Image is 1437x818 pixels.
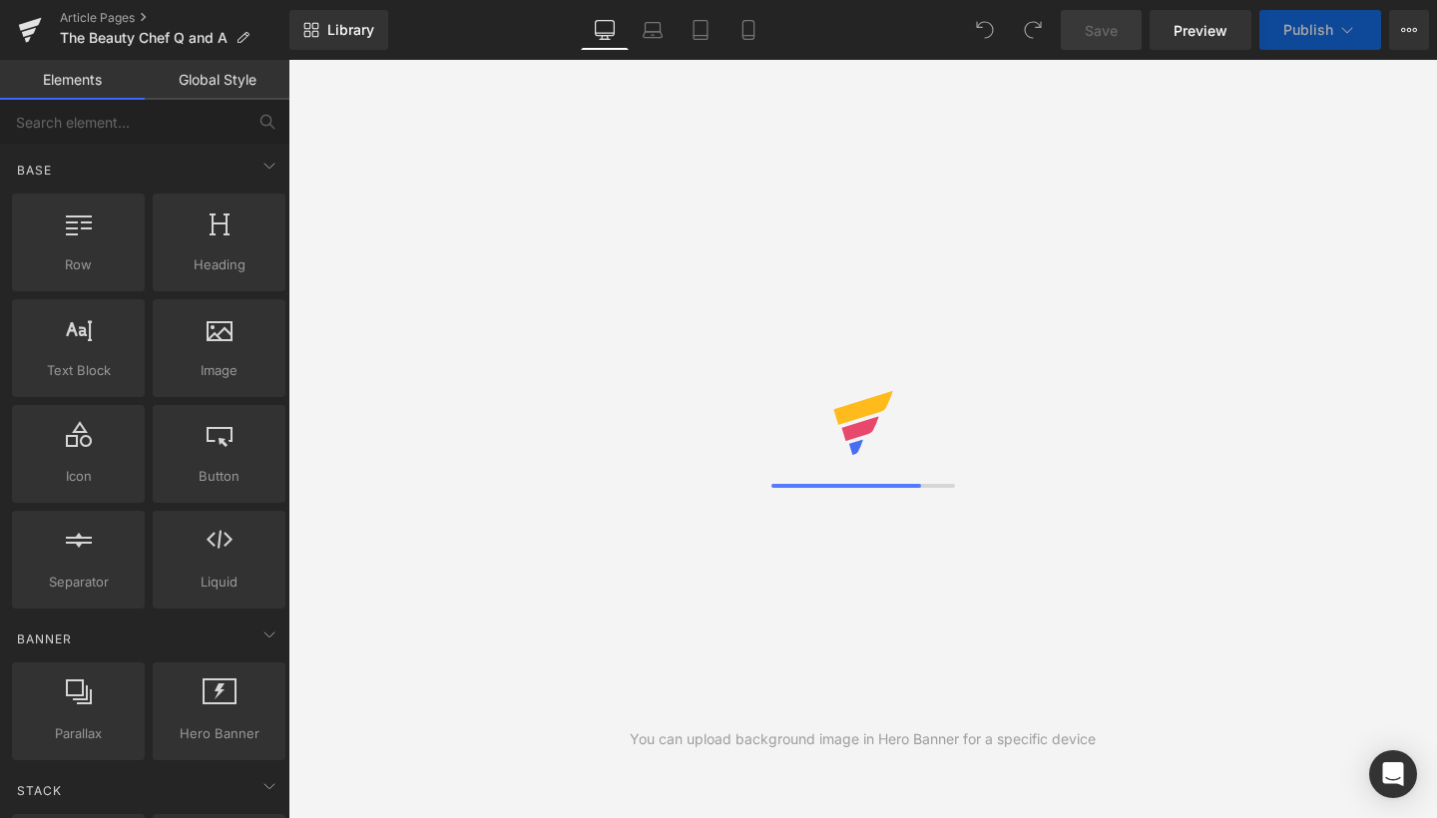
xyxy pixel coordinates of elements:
[965,10,1005,50] button: Undo
[159,723,279,744] span: Hero Banner
[145,60,289,100] a: Global Style
[581,10,629,50] a: Desktop
[1259,10,1381,50] button: Publish
[724,10,772,50] a: Mobile
[1150,10,1251,50] a: Preview
[1369,750,1417,798] div: Open Intercom Messenger
[159,572,279,593] span: Liquid
[327,21,374,39] span: Library
[18,360,139,381] span: Text Block
[677,10,724,50] a: Tablet
[1174,20,1227,41] span: Preview
[15,161,54,180] span: Base
[18,723,139,744] span: Parallax
[60,30,228,46] span: The Beauty Chef Q and A
[1283,22,1333,38] span: Publish
[1389,10,1429,50] button: More
[159,466,279,487] span: Button
[15,781,64,800] span: Stack
[159,360,279,381] span: Image
[18,466,139,487] span: Icon
[630,728,1096,750] div: You can upload background image in Hero Banner for a specific device
[18,572,139,593] span: Separator
[15,629,74,648] span: Banner
[1085,20,1118,41] span: Save
[629,10,677,50] a: Laptop
[18,254,139,275] span: Row
[159,254,279,275] span: Heading
[60,10,289,26] a: Article Pages
[1013,10,1053,50] button: Redo
[289,10,388,50] a: New Library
